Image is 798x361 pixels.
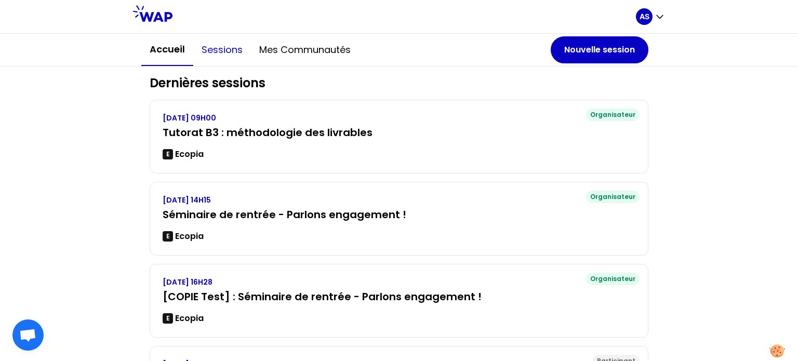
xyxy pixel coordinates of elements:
div: Organisateur [586,109,640,121]
p: Ecopia [175,312,204,325]
button: Sessions [193,34,251,65]
p: AS [640,11,649,22]
h3: Tutorat B3 : méthodologie des livrables [163,125,635,140]
h3: [COPIE Test] : Séminaire de rentrée - Parlons engagement ! [163,289,635,304]
a: [DATE] 09H00Tutorat B3 : méthodologie des livrablesEEcopia [163,113,635,161]
button: Mes communautés [251,34,359,65]
h3: Séminaire de rentrée - Parlons engagement ! [163,207,635,222]
h2: Dernières sessions [150,75,648,91]
button: Nouvelle session [551,36,648,63]
p: E [166,150,170,158]
div: Organisateur [586,191,640,203]
p: [DATE] 09H00 [163,113,635,123]
div: Organisateur [586,273,640,285]
button: Accueil [141,34,193,66]
p: E [166,232,170,240]
p: Ecopia [175,148,204,161]
p: [DATE] 14H15 [163,195,635,205]
div: Ouvrir le chat [12,319,44,351]
p: [DATE] 16H28 [163,277,635,287]
p: Ecopia [175,230,204,243]
p: E [166,314,170,323]
button: AS [636,8,665,25]
a: [DATE] 14H15Séminaire de rentrée - Parlons engagement !EEcopia [163,195,635,243]
a: [DATE] 16H28[COPIE Test] : Séminaire de rentrée - Parlons engagement !EEcopia [163,277,635,325]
